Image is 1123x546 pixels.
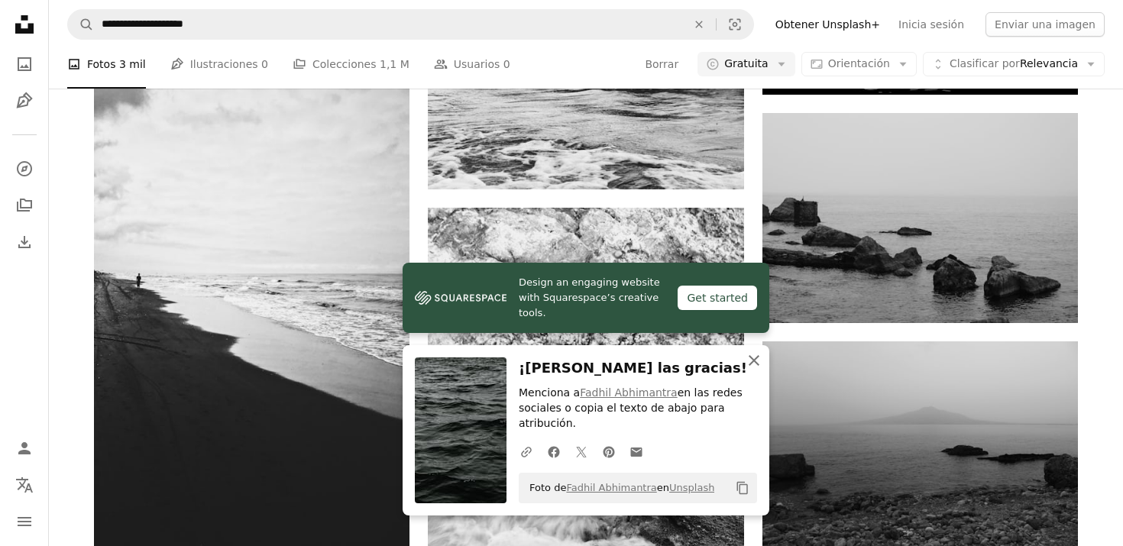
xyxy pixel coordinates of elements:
[68,10,94,39] button: Buscar en Unsplash
[9,49,40,79] a: Fotos
[762,439,1078,453] a: Una playa rocosa con una gran masa de agua en el fondo
[889,12,973,37] a: Inicia sesión
[67,9,754,40] form: Encuentra imágenes en todo el sitio
[730,475,756,501] button: Copiar al portapapeles
[9,86,40,116] a: Ilustraciones
[503,56,510,73] span: 0
[9,470,40,500] button: Idioma
[293,40,409,89] a: Colecciones 1,1 M
[828,57,890,69] span: Orientación
[950,57,1020,69] span: Clasificar por
[522,476,714,500] span: Foto de en
[380,56,409,73] span: 1,1 M
[519,386,757,431] p: Menciona a en las redes sociales o copia el texto de abajo para atribución.
[519,357,757,380] h3: ¡[PERSON_NAME] las gracias!
[766,12,889,37] a: Obtener Unsplash+
[566,482,656,493] a: Fadhil Abhimantra
[9,190,40,221] a: Colecciones
[950,57,1078,72] span: Relevancia
[985,12,1105,37] button: Enviar una imagen
[595,436,623,467] a: Comparte en Pinterest
[678,286,757,310] div: Get started
[724,57,769,72] span: Gratuita
[403,263,769,333] a: Design an engaging website with Squarespace’s creative tools.Get started
[697,52,795,76] button: Gratuita
[923,52,1105,76] button: Clasificar porRelevancia
[717,10,753,39] button: Búsqueda visual
[682,10,716,39] button: Borrar
[434,40,510,89] a: Usuarios 0
[94,276,409,290] a: Foto en escala de grises de la playa
[9,506,40,537] button: Menú
[623,436,650,467] a: Comparte por correo electrónico
[540,436,568,467] a: Comparte en Facebook
[170,40,268,89] a: Ilustraciones 0
[9,153,40,184] a: Explorar
[568,436,595,467] a: Comparte en Twitter
[428,208,743,418] img: Un primer plano de una roca
[519,275,665,321] span: Design an engaging website with Squarespace’s creative tools.
[801,52,917,76] button: Orientación
[261,56,268,73] span: 0
[644,52,679,76] button: Borrar
[762,211,1078,225] a: una playa rocosa con una persona parada sobre una roca en el agua
[9,9,40,43] a: Inicio — Unsplash
[415,286,506,309] img: file-1606177908946-d1eed1cbe4f5image
[9,227,40,257] a: Historial de descargas
[428,77,743,91] a: Una foto en blanco y negro de una ola en el océano
[580,386,677,399] a: Fadhil Abhimantra
[9,433,40,464] a: Iniciar sesión / Registrarse
[669,482,714,493] a: Unsplash
[762,113,1078,323] img: una playa rocosa con una persona parada sobre una roca en el agua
